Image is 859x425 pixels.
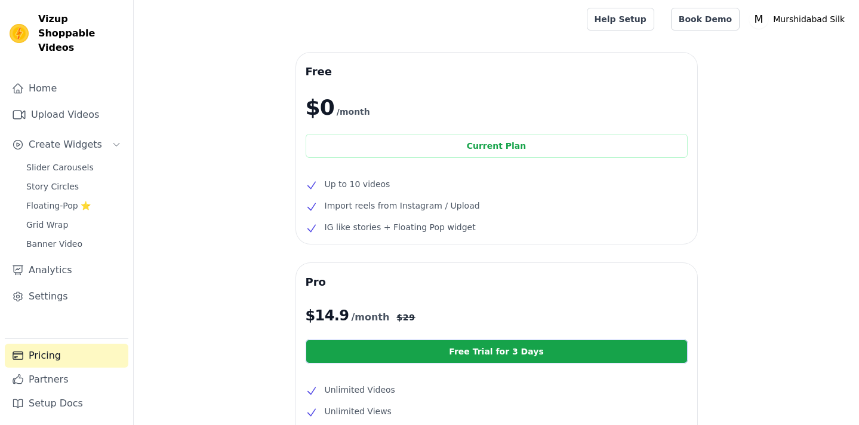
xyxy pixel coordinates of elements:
a: Floating-Pop ⭐ [19,197,128,214]
span: Floating-Pop ⭐ [26,200,91,212]
a: Upload Videos [5,103,128,127]
h3: Pro [306,273,688,292]
a: Setup Docs [5,392,128,415]
img: Vizup [10,24,29,43]
span: Story Circles [26,181,79,192]
span: Up to 10 videos [325,177,390,191]
div: Current Plan [306,134,688,158]
a: Slider Carousels [19,159,128,176]
a: Story Circles [19,178,128,195]
a: Settings [5,285,128,308]
a: Partners [5,368,128,392]
a: Pricing [5,344,128,368]
span: Vizup Shoppable Videos [38,12,124,55]
span: Unlimited Views [325,404,392,418]
span: Slider Carousels [26,161,94,173]
span: Banner Video [26,238,82,250]
a: Home [5,77,128,100]
span: /month [351,310,389,325]
button: Create Widgets [5,133,128,157]
a: Grid Wrap [19,216,128,233]
p: Murshidabad Silk [768,8,849,30]
span: $0 [306,96,334,120]
span: IG like stories + Floating Pop widget [325,220,476,234]
span: Unlimited Videos [325,383,395,397]
a: Free Trial for 3 Days [306,340,688,363]
span: Import reels from Instagram / Upload [325,198,480,213]
a: Analytics [5,258,128,282]
span: $ 29 [396,311,415,323]
span: /month [337,105,370,119]
span: Grid Wrap [26,219,68,231]
span: $ 14.9 [306,306,349,325]
h3: Free [306,62,688,81]
text: M [755,13,763,25]
a: Help Setup [587,8,654,30]
button: M Murshidabad Silk [749,8,849,30]
span: Create Widgets [29,137,102,152]
a: Book Demo [671,8,740,30]
a: Banner Video [19,236,128,252]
